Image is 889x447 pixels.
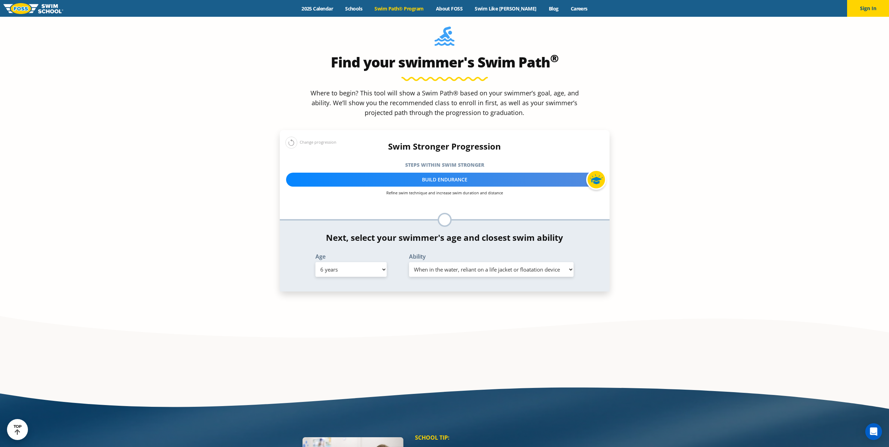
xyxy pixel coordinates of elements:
div: Open Intercom Messenger [865,423,882,440]
h2: Find your swimmer's Swim Path [280,54,610,71]
h4: Next, select your swimmer's age and closest swim ability [280,233,610,243]
a: About FOSS [430,5,469,12]
a: Blog [542,5,564,12]
sup: ® [550,51,559,65]
label: Age [315,254,387,259]
p: SCHOOL TIP: [415,434,606,441]
a: Swim Like [PERSON_NAME] [469,5,543,12]
img: Foss-Location-Swimming-Pool-Person.svg [435,27,454,50]
div: TOP [14,424,22,435]
a: Schools [339,5,369,12]
p: Where to begin? This tool will show a Swim Path® based on your swimmer’s goal, age, and ability. ... [308,88,582,117]
h5: Steps within Swim Stronger [280,160,610,170]
a: Swim Path® Program [369,5,430,12]
h4: Swim Stronger Progression [280,142,610,151]
div: Build Endurance [286,173,603,187]
a: Careers [564,5,593,12]
a: 2025 Calendar [296,5,339,12]
p: Refine swim technique and increase swim duration and distance [286,190,603,195]
label: Ability [409,254,574,259]
img: FOSS Swim School Logo [3,3,63,14]
div: Change progression [285,136,336,149]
